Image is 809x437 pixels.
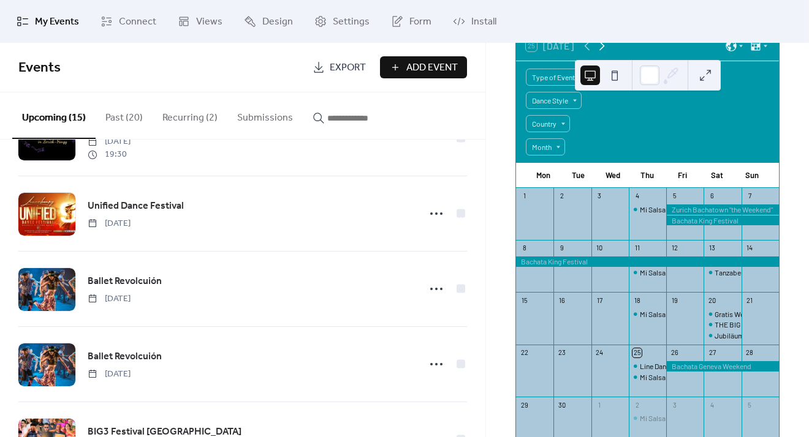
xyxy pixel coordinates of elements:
[520,348,529,357] div: 22
[526,163,561,188] div: Mon
[629,204,666,215] div: Mi Salsa
[91,5,165,38] a: Connect
[629,309,666,319] div: Mi Salsa
[640,204,666,215] div: Mi Salsa
[666,204,779,215] div: Zurich Bachatown "the Weekend"
[88,349,162,365] a: Ballet Revolcuión
[88,349,162,364] span: Ballet Revolcuión
[670,296,679,305] div: 19
[704,309,741,319] div: Gratis Workshops - Tag der offenen Tanztüre
[745,192,754,201] div: 7
[632,400,642,409] div: 2
[406,61,458,75] span: Add Event
[88,368,131,381] span: [DATE]
[670,244,679,253] div: 12
[632,192,642,201] div: 4
[666,215,779,226] div: Bachata King Festival
[444,5,506,38] a: Install
[745,296,754,305] div: 21
[382,5,441,38] a: Form
[520,244,529,253] div: 8
[745,400,754,409] div: 5
[88,217,131,230] span: [DATE]
[520,400,529,409] div: 29
[557,296,566,305] div: 16
[640,413,666,424] div: Mi Salsa
[629,267,666,278] div: Mi Salsa
[595,244,604,253] div: 10
[640,372,666,383] div: Mi Salsa
[745,348,754,357] div: 28
[196,15,222,29] span: Views
[330,61,366,75] span: Export
[666,361,779,372] div: Bachata Geneva Weekend
[632,296,642,305] div: 18
[715,319,789,330] div: THE BIG WHITE PARTY!
[665,163,700,188] div: Fri
[119,15,156,29] span: Connect
[704,267,741,278] div: Tanzabend in Zürich-Höngg
[557,192,566,201] div: 2
[520,296,529,305] div: 15
[707,400,716,409] div: 4
[88,293,131,305] span: [DATE]
[169,5,232,38] a: Views
[35,15,79,29] span: My Events
[630,163,665,188] div: Thu
[88,274,162,289] span: Ballet Revolcuión
[640,361,691,372] div: Line Dance Night
[153,92,227,138] button: Recurring (2)
[18,54,61,81] span: Events
[88,274,162,289] a: Ballet Revolcuión
[557,244,566,253] div: 9
[333,15,370,29] span: Settings
[96,92,153,138] button: Past (20)
[704,331,741,341] div: Jubiläumsparty - Salsa Pa' Mi wird 6-Jährig
[629,413,666,424] div: Mi Salsa
[704,319,741,330] div: THE BIG WHITE PARTY!
[640,309,666,319] div: Mi Salsa
[516,256,779,267] div: Bachata King Festival
[12,92,96,139] button: Upcoming (15)
[88,148,131,161] span: 19:30
[707,348,716,357] div: 27
[88,199,184,214] span: Unified Dance Festival
[595,348,604,357] div: 24
[707,296,716,305] div: 20
[745,244,754,253] div: 14
[557,348,566,357] div: 23
[88,198,184,214] a: Unified Dance Festival
[227,92,303,138] button: Submissions
[595,192,604,201] div: 3
[557,400,566,409] div: 30
[707,244,716,253] div: 13
[640,267,666,278] div: Mi Salsa
[471,15,496,29] span: Install
[632,244,642,253] div: 11
[670,192,679,201] div: 5
[595,296,604,305] div: 17
[595,163,630,188] div: Wed
[7,5,88,38] a: My Events
[88,135,131,148] span: [DATE]
[595,400,604,409] div: 1
[380,56,467,78] button: Add Event
[670,400,679,409] div: 3
[734,163,769,188] div: Sun
[303,56,375,78] a: Export
[561,163,596,188] div: Tue
[632,348,642,357] div: 25
[707,192,716,201] div: 6
[235,5,302,38] a: Design
[262,15,293,29] span: Design
[670,348,679,357] div: 26
[629,361,666,372] div: Line Dance Night
[700,163,735,188] div: Sat
[520,192,529,201] div: 1
[409,15,431,29] span: Form
[629,372,666,383] div: Mi Salsa
[305,5,379,38] a: Settings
